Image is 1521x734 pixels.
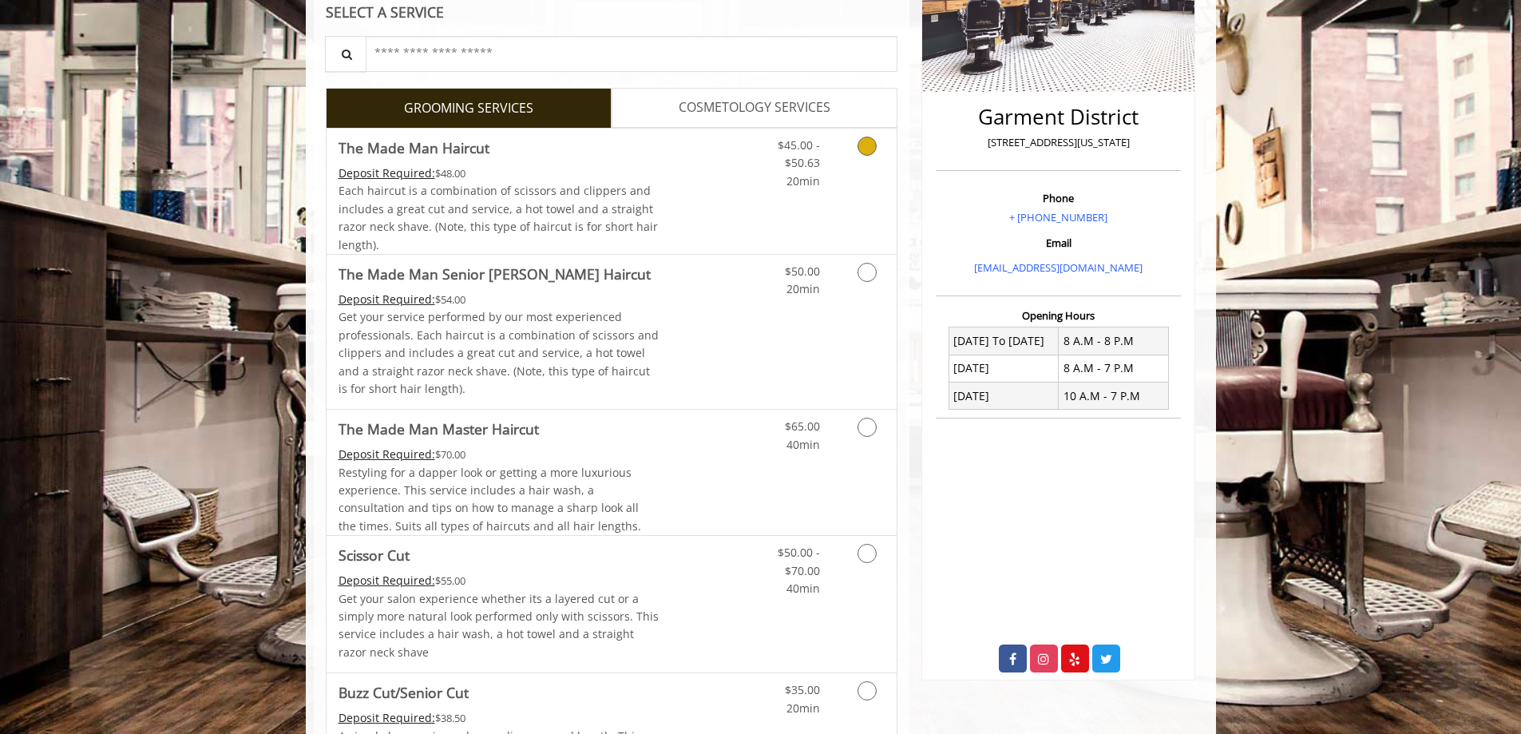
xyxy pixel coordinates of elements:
[1059,327,1169,355] td: 8 A.M - 8 P.M
[1059,355,1169,382] td: 8 A.M - 7 P.M
[778,137,820,170] span: $45.00 - $50.63
[339,446,435,462] span: This service needs some Advance to be paid before we block your appointment
[326,5,898,20] div: SELECT A SERVICE
[949,383,1059,410] td: [DATE]
[339,590,659,662] p: Get your salon experience whether its a layered cut or a simply more natural look performed only ...
[339,291,659,308] div: $54.00
[940,192,1177,204] h3: Phone
[940,134,1177,151] p: [STREET_ADDRESS][US_STATE]
[786,437,820,452] span: 40min
[786,700,820,716] span: 20min
[786,581,820,596] span: 40min
[679,97,830,118] span: COSMETOLOGY SERVICES
[785,264,820,279] span: $50.00
[949,355,1059,382] td: [DATE]
[785,682,820,697] span: $35.00
[325,36,366,72] button: Service Search
[339,709,659,727] div: $38.50
[339,165,659,182] div: $48.00
[339,446,659,463] div: $70.00
[339,263,651,285] b: The Made Man Senior [PERSON_NAME] Haircut
[949,327,1059,355] td: [DATE] To [DATE]
[339,681,469,704] b: Buzz Cut/Senior Cut
[1009,210,1107,224] a: + [PHONE_NUMBER]
[339,308,659,398] p: Get your service performed by our most experienced professionals. Each haircut is a combination o...
[339,572,659,589] div: $55.00
[940,237,1177,248] h3: Email
[339,544,410,566] b: Scissor Cut
[339,137,489,159] b: The Made Man Haircut
[974,260,1143,275] a: [EMAIL_ADDRESS][DOMAIN_NAME]
[1059,383,1169,410] td: 10 A.M - 7 P.M
[339,465,641,534] span: Restyling for a dapper look or getting a more luxurious experience. This service includes a hair ...
[785,419,820,434] span: $65.00
[339,418,539,440] b: The Made Man Master Haircut
[404,98,533,119] span: GROOMING SERVICES
[936,310,1181,321] h3: Opening Hours
[940,105,1177,129] h2: Garment District
[339,573,435,588] span: This service needs some Advance to be paid before we block your appointment
[778,545,820,577] span: $50.00 - $70.00
[339,165,435,181] span: This service needs some Advance to be paid before we block your appointment
[786,173,820,188] span: 20min
[339,710,435,725] span: This service needs some Advance to be paid before we block your appointment
[339,292,435,307] span: This service needs some Advance to be paid before we block your appointment
[339,183,658,252] span: Each haircut is a combination of scissors and clippers and includes a great cut and service, a ho...
[786,281,820,296] span: 20min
